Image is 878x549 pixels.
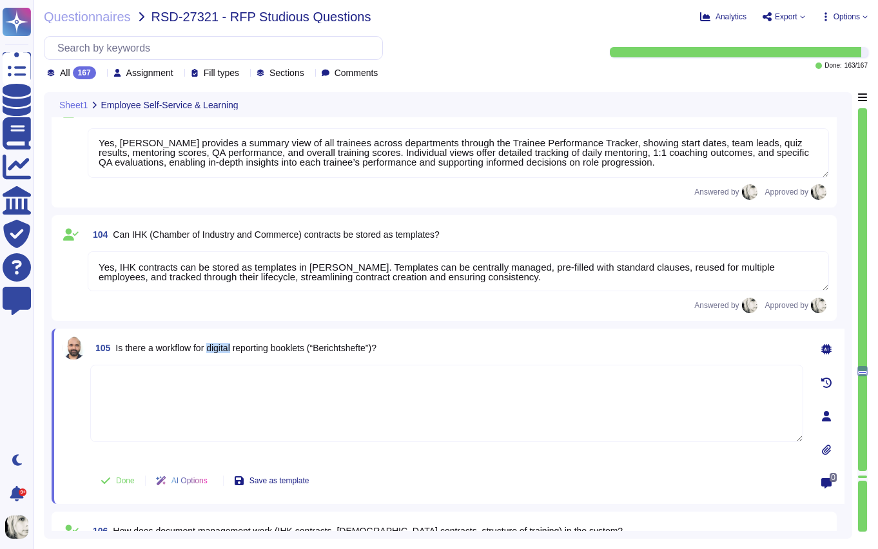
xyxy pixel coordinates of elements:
img: user [742,184,757,200]
span: RSD-27321 - RFP Studious Questions [151,10,371,23]
span: Comments [335,68,378,77]
div: 9+ [19,488,26,496]
button: Save as template [224,468,320,494]
span: 104 [88,230,108,239]
span: AI Options [171,477,208,485]
textarea: Yes, IHK contracts can be stored as templates in [PERSON_NAME]. Templates can be centrally manage... [88,251,829,291]
span: Export [775,13,797,21]
img: user [742,298,757,313]
img: user [62,336,85,360]
button: Analytics [700,12,746,22]
button: user [3,513,37,541]
span: Sheet1 [59,101,88,110]
span: Answered by [694,302,739,309]
img: user [811,298,826,313]
span: Approved by [765,302,808,309]
span: Fill types [204,68,239,77]
input: Search by keywords [51,37,382,59]
span: 106 [88,526,108,535]
span: Answered by [694,188,739,196]
span: All [60,68,70,77]
span: Questionnaires [44,10,131,23]
span: Save as template [249,477,309,485]
span: How does document management work (IHK contracts, [DEMOGRAPHIC_DATA] contracts, structure of trai... [113,526,623,536]
span: Can IHK (Chamber of Industry and Commerce) contracts be stored as templates? [113,229,440,240]
textarea: Yes, [PERSON_NAME] provides a summary view of all trainees across departments through the Trainee... [88,128,829,178]
span: Employee Self‑Service & Learning [101,101,238,110]
span: 105 [90,343,110,352]
span: Options [834,13,860,21]
img: user [811,184,826,200]
span: Is there a workflow for digital reporting booklets (“Berichtshefte”)? [115,343,376,353]
span: Done [116,477,135,485]
span: Assignment [126,68,173,77]
button: Done [90,468,145,494]
span: Done: [824,63,842,69]
div: 167 [73,66,96,79]
span: 163 / 167 [844,63,868,69]
span: Sections [269,68,304,77]
img: user [5,515,28,539]
span: Approved by [765,188,808,196]
span: 0 [830,473,837,482]
span: Analytics [716,13,746,21]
